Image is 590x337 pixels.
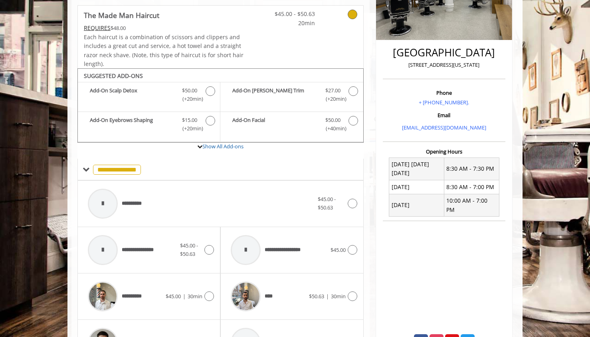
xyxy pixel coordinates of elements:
label: Add-On Beard Trim [224,86,359,105]
h3: Opening Hours [383,149,505,154]
a: Show All Add-ons [202,143,244,150]
a: [EMAIL_ADDRESS][DOMAIN_NAME] [402,124,486,131]
span: | [183,293,186,300]
h3: Phone [385,90,503,96]
td: [DATE] [389,194,444,217]
td: [DATE] [389,180,444,194]
h2: [GEOGRAPHIC_DATA] [385,47,503,58]
p: [STREET_ADDRESS][US_STATE] [385,61,503,69]
td: 8:30 AM - 7:30 PM [444,158,499,180]
b: SUGGESTED ADD-ONS [84,72,143,80]
b: Add-On Facial [232,116,317,133]
span: 30min [188,293,202,300]
span: $50.00 [182,86,197,95]
span: $45.00 - $50.63 [318,195,336,211]
span: $15.00 [182,116,197,124]
b: Add-On Scalp Detox [90,86,174,103]
h3: Email [385,112,503,118]
td: 10:00 AM - 7:00 PM [444,194,499,217]
td: 8:30 AM - 7:00 PM [444,180,499,194]
b: The Made Man Haircut [84,10,159,21]
span: 30min [331,293,346,300]
span: Each haircut is a combination of scissors and clippers and includes a great cut and service, a ho... [84,33,244,68]
label: Add-On Eyebrows Shaping [82,116,216,135]
span: $45.00 - $50.63 [268,10,315,18]
span: $45.00 [166,293,181,300]
span: | [326,293,329,300]
span: (+20min ) [178,124,202,133]
span: $45.00 - $50.63 [180,242,198,257]
b: Add-On Eyebrows Shaping [90,116,174,133]
span: This service needs some Advance to be paid before we block your appointment [84,24,111,32]
td: [DATE] [DATE] [DATE] [389,158,444,180]
label: Add-On Scalp Detox [82,86,216,105]
label: Add-On Facial [224,116,359,135]
span: (+40min ) [321,124,344,133]
span: (+20min ) [178,95,202,103]
span: $50.63 [309,293,324,300]
span: 20min [268,19,315,28]
div: The Made Man Haircut Add-onS [77,68,364,143]
a: + [PHONE_NUMBER]. [419,99,469,106]
span: $50.00 [325,116,341,124]
span: (+20min ) [321,95,344,103]
span: $45.00 [331,246,346,253]
b: Add-On [PERSON_NAME] Trim [232,86,317,103]
span: $27.00 [325,86,341,95]
div: $48.00 [84,24,244,32]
